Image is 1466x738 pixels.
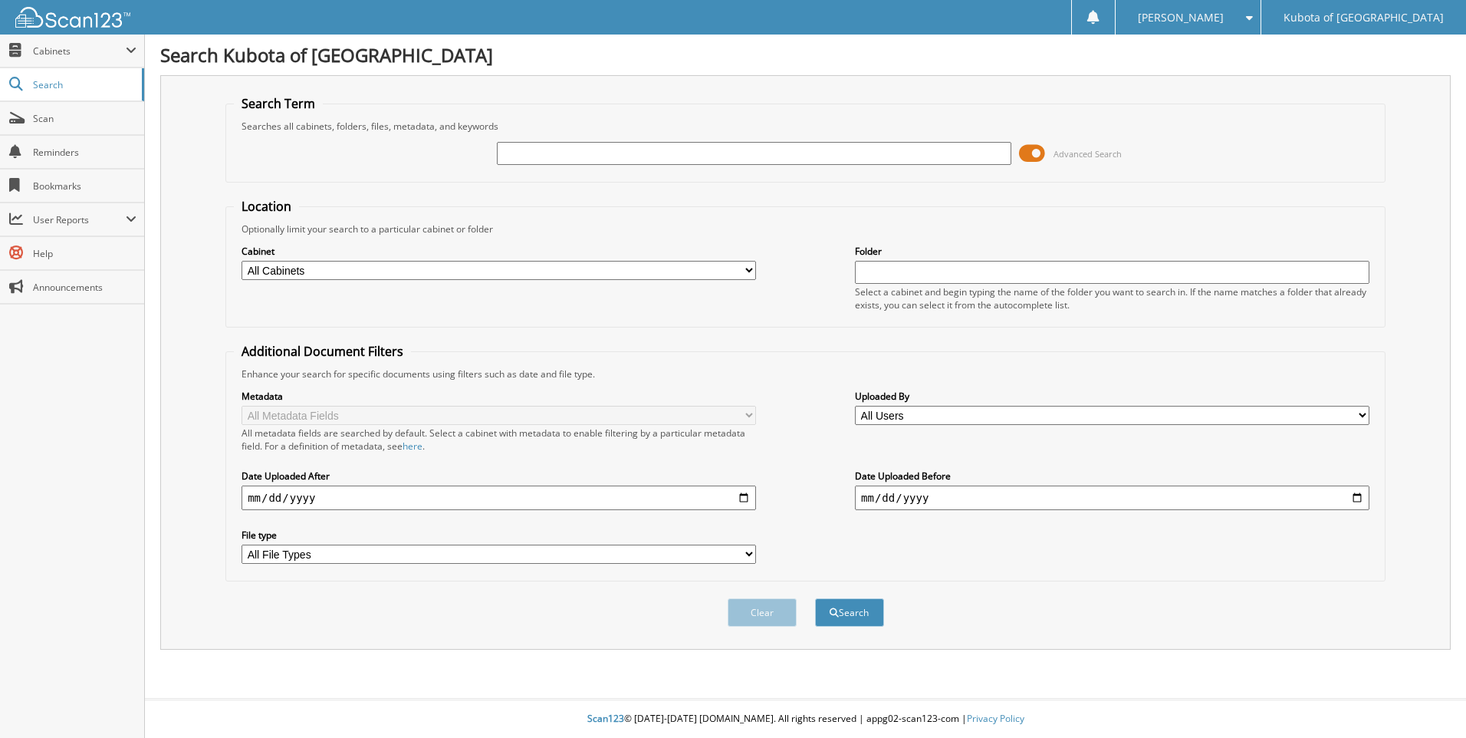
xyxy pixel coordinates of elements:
[33,180,136,193] span: Bookmarks
[967,712,1024,725] a: Privacy Policy
[403,440,422,453] a: here
[855,390,1369,403] label: Uploaded By
[234,222,1377,236] div: Optionally limit your search to a particular cabinet or folder
[815,598,884,627] button: Search
[242,529,756,542] label: File type
[242,427,756,453] div: All metadata fields are searched by default. Select a cabinet with metadata to enable filtering b...
[855,469,1369,483] label: Date Uploaded Before
[855,245,1369,258] label: Folder
[242,390,756,403] label: Metadata
[33,146,136,159] span: Reminders
[234,198,299,215] legend: Location
[1138,13,1224,22] span: [PERSON_NAME]
[1053,148,1122,160] span: Advanced Search
[160,42,1451,68] h1: Search Kubota of [GEOGRAPHIC_DATA]
[234,367,1377,381] div: Enhance your search for specific documents using filters such as date and file type.
[242,245,756,258] label: Cabinet
[1284,13,1444,22] span: Kubota of [GEOGRAPHIC_DATA]
[587,712,624,725] span: Scan123
[855,285,1369,311] div: Select a cabinet and begin typing the name of the folder you want to search in. If the name match...
[234,120,1377,133] div: Searches all cabinets, folders, files, metadata, and keywords
[33,78,134,91] span: Search
[234,343,411,360] legend: Additional Document Filters
[33,247,136,260] span: Help
[33,112,136,125] span: Scan
[234,95,323,112] legend: Search Term
[33,213,126,226] span: User Reports
[855,486,1369,510] input: end
[242,486,756,510] input: start
[33,281,136,294] span: Announcements
[728,598,797,627] button: Clear
[242,469,756,483] label: Date Uploaded After
[15,7,130,28] img: scan123-logo-white.svg
[33,44,126,58] span: Cabinets
[145,700,1466,738] div: © [DATE]-[DATE] [DOMAIN_NAME]. All rights reserved | appg02-scan123-com |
